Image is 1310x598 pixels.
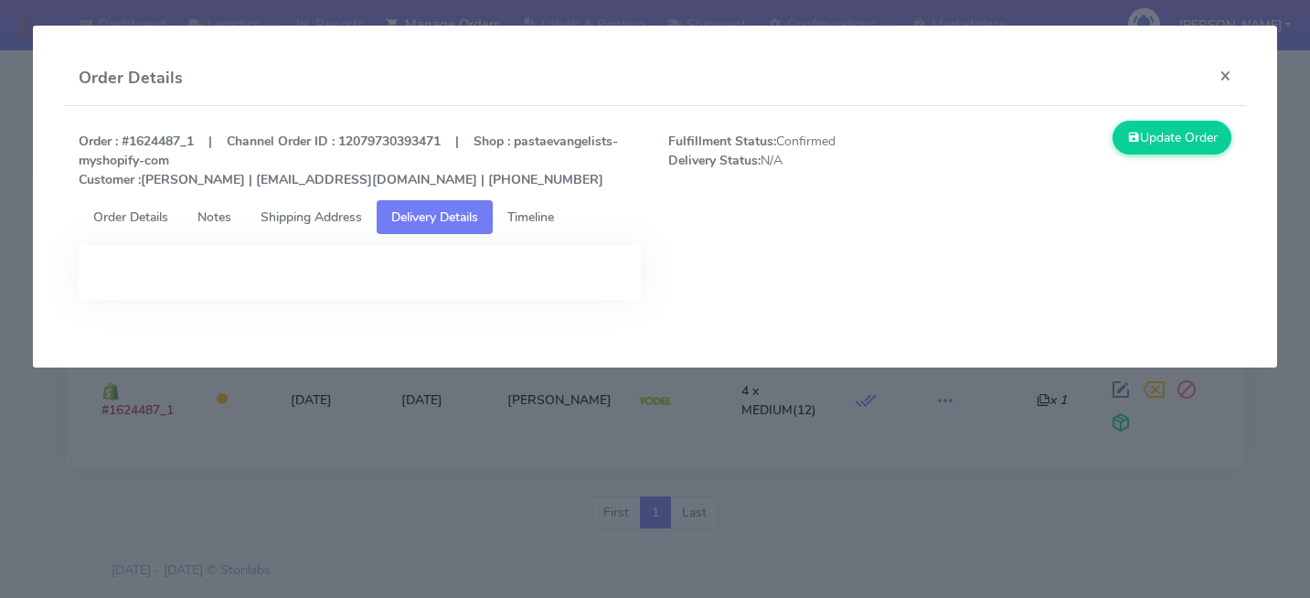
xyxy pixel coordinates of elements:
ul: Tabs [79,200,1231,234]
span: Shipping Address [261,208,362,226]
strong: Customer : [79,171,141,188]
strong: Order : #1624487_1 | Channel Order ID : 12079730393471 | Shop : pastaevangelists-myshopify-com [P... [79,133,618,188]
span: Delivery Details [391,208,478,226]
strong: Delivery Status: [668,152,761,169]
h4: Order Details [79,66,183,91]
span: Notes [197,208,231,226]
button: Update Order [1113,121,1231,155]
strong: Fulfillment Status: [668,133,776,150]
span: Confirmed N/A [655,132,950,189]
button: Close [1205,51,1246,100]
span: Order Details [93,208,168,226]
span: Timeline [507,208,554,226]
